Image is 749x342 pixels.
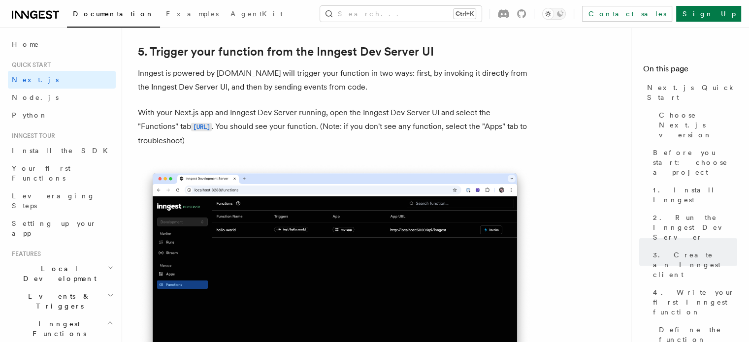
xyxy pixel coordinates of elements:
span: Your first Functions [12,164,70,182]
span: Inngest Functions [8,319,106,339]
a: Examples [160,3,225,27]
kbd: Ctrl+K [454,9,476,19]
a: Sign Up [676,6,741,22]
a: 3. Create an Inngest client [649,246,737,283]
span: 3. Create an Inngest client [653,250,737,280]
p: Inngest is powered by [DOMAIN_NAME] will trigger your function in two ways: first, by invoking it... [138,66,532,94]
a: 2. Run the Inngest Dev Server [649,209,737,246]
span: Features [8,250,41,258]
span: Node.js [12,93,59,101]
span: Leveraging Steps [12,192,95,210]
a: AgentKit [225,3,289,27]
a: Home [8,35,116,53]
span: Local Development [8,264,107,283]
span: 2. Run the Inngest Dev Server [653,213,737,242]
a: [URL] [191,122,212,131]
button: Search...Ctrl+K [320,6,482,22]
span: Quick start [8,61,51,69]
span: Next.js Quick Start [647,83,737,102]
a: Node.js [8,89,116,106]
a: 5. Trigger your function from the Inngest Dev Server UI [138,45,434,59]
span: Python [12,111,48,119]
h4: On this page [643,63,737,79]
span: AgentKit [230,10,283,18]
code: [URL] [191,123,212,131]
span: Choose Next.js version [659,110,737,140]
span: 1. Install Inngest [653,185,737,205]
span: Before you start: choose a project [653,148,737,177]
a: Next.js [8,71,116,89]
span: Next.js [12,76,59,84]
a: Contact sales [582,6,672,22]
span: Examples [166,10,219,18]
span: Install the SDK [12,147,114,155]
a: 4. Write your first Inngest function [649,283,737,321]
a: Python [8,106,116,124]
span: Documentation [73,10,154,18]
span: Setting up your app [12,219,97,237]
a: Documentation [67,3,160,28]
a: Choose Next.js version [655,106,737,144]
a: 1. Install Inngest [649,181,737,209]
button: Local Development [8,260,116,287]
p: With your Next.js app and Inngest Dev Server running, open the Inngest Dev Server UI and select t... [138,106,532,148]
span: Events & Triggers [8,291,107,311]
span: 4. Write your first Inngest function [653,287,737,317]
a: Install the SDK [8,142,116,159]
span: Home [12,39,39,49]
span: Inngest tour [8,132,55,140]
a: Next.js Quick Start [643,79,737,106]
a: Leveraging Steps [8,187,116,215]
a: Before you start: choose a project [649,144,737,181]
a: Setting up your app [8,215,116,242]
button: Toggle dark mode [542,8,566,20]
a: Your first Functions [8,159,116,187]
button: Events & Triggers [8,287,116,315]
